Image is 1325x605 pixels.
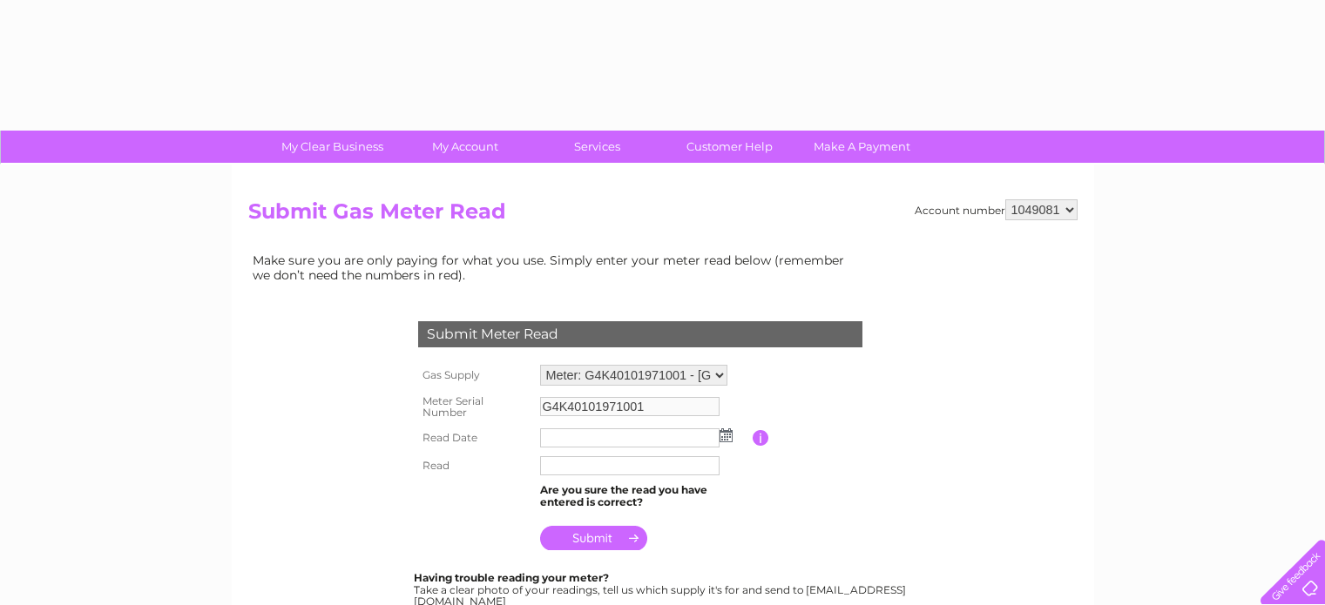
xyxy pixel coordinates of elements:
[418,321,862,347] div: Submit Meter Read
[260,131,404,163] a: My Clear Business
[248,249,858,286] td: Make sure you are only paying for what you use. Simply enter your meter read below (remember we d...
[915,199,1078,220] div: Account number
[414,390,536,425] th: Meter Serial Number
[536,480,753,513] td: Are you sure the read you have entered is correct?
[753,430,769,446] input: Information
[540,526,647,550] input: Submit
[414,424,536,452] th: Read Date
[393,131,537,163] a: My Account
[720,428,733,442] img: ...
[790,131,934,163] a: Make A Payment
[414,360,536,390] th: Gas Supply
[658,131,801,163] a: Customer Help
[414,452,536,480] th: Read
[414,571,609,584] b: Having trouble reading your meter?
[248,199,1078,232] h2: Submit Gas Meter Read
[525,131,669,163] a: Services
